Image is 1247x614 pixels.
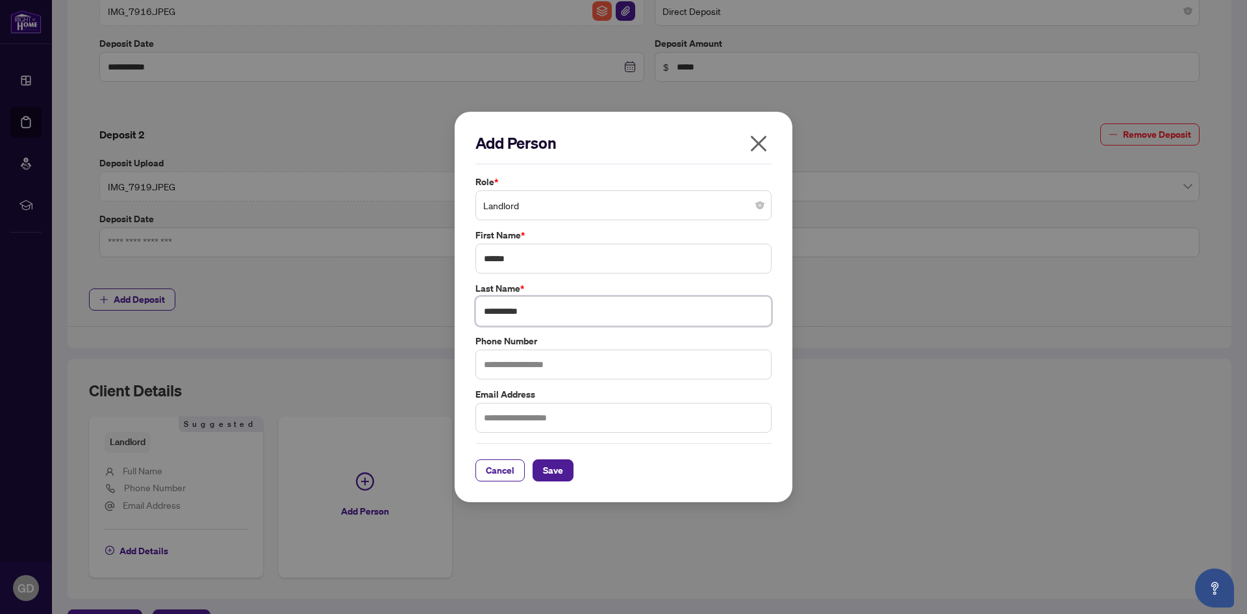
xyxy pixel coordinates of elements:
[756,201,764,209] span: close-circle
[475,387,772,402] label: Email Address
[475,133,772,153] h2: Add Person
[475,459,525,481] button: Cancel
[483,193,764,218] span: Landlord
[533,459,573,481] button: Save
[543,460,563,481] span: Save
[486,460,514,481] span: Cancel
[1195,569,1234,608] button: Open asap
[748,133,769,154] span: close
[475,334,772,348] label: Phone Number
[475,228,772,242] label: First Name
[475,281,772,296] label: Last Name
[475,175,772,189] label: Role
